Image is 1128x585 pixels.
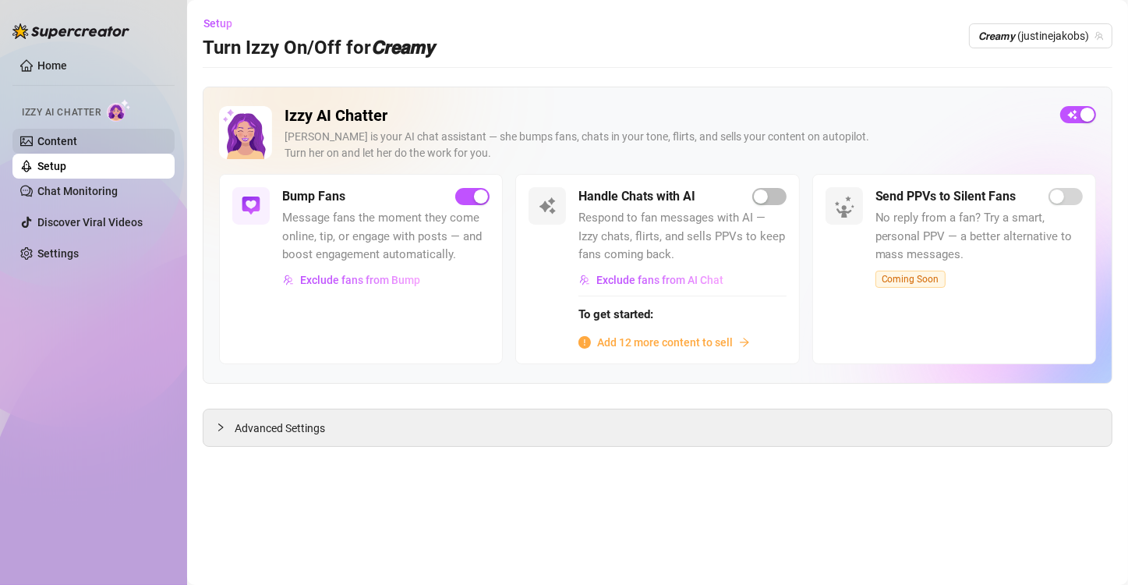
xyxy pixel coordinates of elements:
img: svg%3e [579,275,590,285]
h5: Bump Fans [282,187,345,206]
a: Discover Viral Videos [37,216,143,229]
span: Advanced Settings [235,420,325,437]
span: collapsed [216,423,225,432]
span: No reply from a fan? Try a smart, personal PPV — a better alternative to mass messages. [875,209,1083,264]
button: Setup [203,11,245,36]
img: svg%3e [242,197,260,215]
span: Exclude fans from AI Chat [596,274,723,286]
span: Izzy AI Chatter [22,105,101,120]
a: Settings [37,247,79,260]
strong: To get started: [578,307,653,321]
span: Add 12 more content to sell [597,334,733,351]
button: Exclude fans from Bump [282,268,421,292]
a: Setup [37,160,66,172]
span: Message fans the moment they come online, tip, or engage with posts — and boost engagement automa... [282,209,490,264]
img: svg%3e [538,197,557,215]
img: svg%3e [283,275,294,285]
div: [PERSON_NAME] is your AI chat assistant — she bumps fans, chats in your tone, flirts, and sells y... [285,129,1048,161]
h2: Izzy AI Chatter [285,106,1048,126]
button: Exclude fans from AI Chat [578,268,724,292]
img: logo-BBDzfeDw.svg [12,23,129,39]
span: Setup [203,17,232,30]
img: silent-fans-ppv-o-N6Mmdf.svg [834,196,859,221]
span: info-circle [578,336,591,349]
a: Chat Monitoring [37,185,118,197]
h3: Turn Izzy On/Off for 𝘾𝙧𝙚𝙖𝙢𝙮 [203,36,434,61]
span: Coming Soon [875,271,946,288]
h5: Handle Chats with AI [578,187,695,206]
div: collapsed [216,419,235,436]
span: arrow-right [739,337,750,348]
span: team [1094,31,1104,41]
img: AI Chatter [107,99,131,122]
img: Izzy AI Chatter [219,106,272,159]
a: Home [37,59,67,72]
h5: Send PPVs to Silent Fans [875,187,1017,206]
span: 𝘾𝙧𝙚𝙖𝙢𝙮 (justinejakobs) [978,24,1103,48]
span: Respond to fan messages with AI — Izzy chats, flirts, and sells PPVs to keep fans coming back. [578,209,786,264]
a: Content [37,135,77,147]
span: Exclude fans from Bump [300,274,420,286]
